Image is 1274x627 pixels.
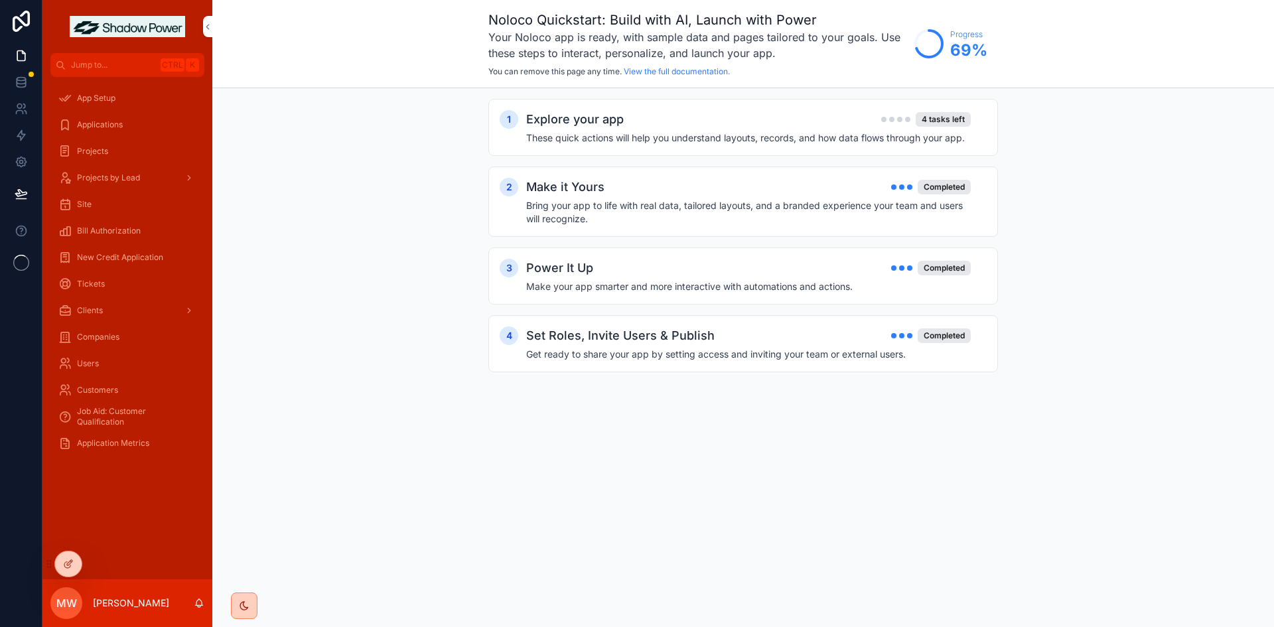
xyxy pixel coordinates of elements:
h4: Bring your app to life with real data, tailored layouts, and a branded experience your team and u... [526,199,971,226]
span: Tickets [77,279,105,289]
a: Customers [50,378,204,402]
span: Application Metrics [77,438,149,449]
div: 3 [500,259,518,277]
div: 1 [500,110,518,129]
h4: Get ready to share your app by setting access and inviting your team or external users. [526,348,971,361]
span: App Setup [77,93,115,104]
div: 4 tasks left [916,112,971,127]
a: Companies [50,325,204,349]
img: App logo [70,16,185,37]
h2: Power It Up [526,259,593,277]
span: Customers [77,385,118,395]
span: Jump to... [71,60,155,70]
p: [PERSON_NAME] [93,596,169,610]
span: Ctrl [161,58,184,72]
span: Site [77,199,92,210]
div: scrollable content [212,88,1274,409]
a: Bill Authorization [50,219,204,243]
span: You can remove this page any time. [488,66,622,76]
a: Clients [50,299,204,322]
a: Site [50,192,204,216]
div: scrollable content [42,77,212,472]
a: Applications [50,113,204,137]
a: Projects by Lead [50,166,204,190]
a: Job Aid: Customer Qualification [50,405,204,429]
span: Clients [77,305,103,316]
a: Users [50,352,204,376]
h2: Set Roles, Invite Users & Publish [526,326,715,345]
span: 69 % [950,40,987,61]
button: Jump to...CtrlK [50,53,204,77]
span: Bill Authorization [77,226,141,236]
h4: Make your app smarter and more interactive with automations and actions. [526,280,971,293]
span: Projects by Lead [77,173,140,183]
a: Projects [50,139,204,163]
span: Progress [950,29,987,40]
span: Projects [77,146,108,157]
div: 2 [500,178,518,196]
span: Applications [77,119,123,130]
span: Users [77,358,99,369]
div: Completed [918,180,971,194]
a: New Credit Application [50,245,204,269]
span: K [187,60,198,70]
span: MW [56,595,77,611]
h3: Your Noloco app is ready, with sample data and pages tailored to your goals. Use these steps to i... [488,29,908,61]
h4: These quick actions will help you understand layouts, records, and how data flows through your app. [526,131,971,145]
h1: Noloco Quickstart: Build with AI, Launch with Power [488,11,908,29]
a: View the full documentation. [624,66,730,76]
span: Job Aid: Customer Qualification [77,406,191,427]
span: Companies [77,332,119,342]
div: Completed [918,261,971,275]
h2: Make it Yours [526,178,604,196]
a: Tickets [50,272,204,296]
a: App Setup [50,86,204,110]
div: 4 [500,326,518,345]
a: Application Metrics [50,431,204,455]
span: New Credit Application [77,252,163,263]
div: Completed [918,328,971,343]
h2: Explore your app [526,110,624,129]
